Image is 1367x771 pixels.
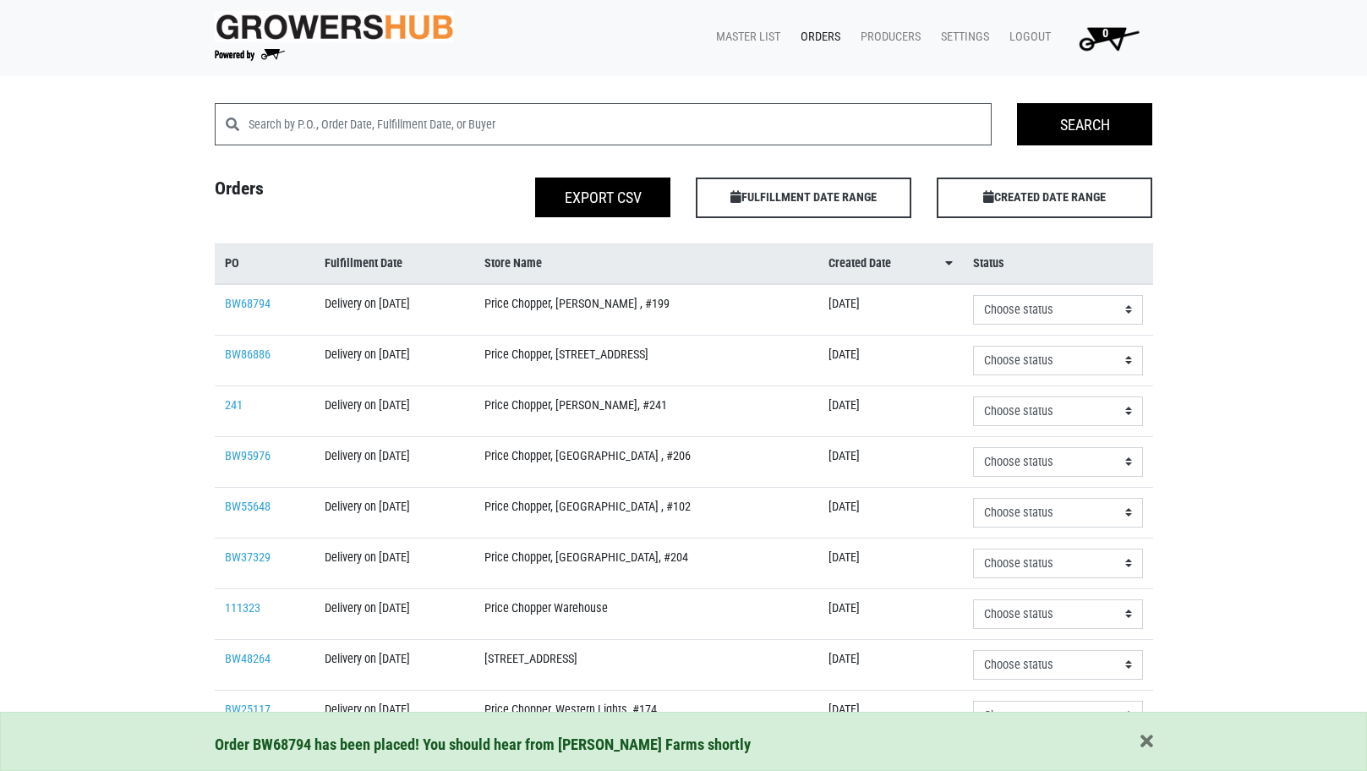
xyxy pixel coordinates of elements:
a: BW55648 [225,500,271,514]
a: BW95976 [225,449,271,463]
td: Delivery on [DATE] [314,538,475,588]
span: Status [973,254,1004,273]
td: Price Chopper, Western Lights, #174 [474,690,817,741]
a: BW86886 [225,347,271,362]
td: [DATE] [818,487,963,538]
span: CREATED DATE RANGE [937,178,1152,218]
td: Delivery on [DATE] [314,639,475,690]
span: FULFILLMENT DATE RANGE [696,178,911,218]
a: Fulfillment Date [325,254,465,273]
td: Delivery on [DATE] [314,335,475,385]
a: Settings [927,21,996,53]
a: Producers [847,21,927,53]
td: Price Chopper, [PERSON_NAME] , #199 [474,284,817,336]
td: Price Chopper, [GEOGRAPHIC_DATA] , #206 [474,436,817,487]
td: Delivery on [DATE] [314,284,475,336]
a: Master List [703,21,787,53]
td: Delivery on [DATE] [314,588,475,639]
span: Fulfillment Date [325,254,402,273]
span: Created Date [828,254,891,273]
td: [DATE] [818,538,963,588]
a: Store Name [484,254,807,273]
td: [DATE] [818,335,963,385]
td: [DATE] [818,385,963,436]
div: Order BW68794 has been placed! You should hear from [PERSON_NAME] Farms shortly [215,733,1153,757]
td: [STREET_ADDRESS] [474,639,817,690]
a: BW37329 [225,550,271,565]
td: [DATE] [818,588,963,639]
a: BW48264 [225,652,271,666]
a: BW25117 [225,703,271,717]
input: Search [1017,103,1152,145]
td: Price Chopper, [GEOGRAPHIC_DATA] , #102 [474,487,817,538]
td: Delivery on [DATE] [314,487,475,538]
input: Search by P.O., Order Date, Fulfillment Date, or Buyer [249,103,992,145]
td: [DATE] [818,436,963,487]
span: PO [225,254,239,273]
a: Orders [787,21,847,53]
td: [DATE] [818,690,963,741]
a: BW68794 [225,297,271,311]
a: Status [973,254,1142,273]
a: Logout [996,21,1058,53]
td: Price Chopper, [STREET_ADDRESS] [474,335,817,385]
td: Price Chopper, [GEOGRAPHIC_DATA], #204 [474,538,817,588]
td: [DATE] [818,284,963,336]
span: Store Name [484,254,542,273]
h4: Orders [202,178,443,211]
td: Delivery on [DATE] [314,385,475,436]
td: Delivery on [DATE] [314,436,475,487]
span: 0 [1102,26,1108,41]
a: Created Date [828,254,953,273]
a: PO [225,254,304,273]
img: Powered by Big Wheelbarrow [215,49,285,61]
td: Price Chopper, [PERSON_NAME], #241 [474,385,817,436]
td: Price Chopper Warehouse [474,588,817,639]
img: Cart [1071,21,1146,55]
img: original-fc7597fdc6adbb9d0e2ae620e786d1a2.jpg [215,11,455,42]
td: [DATE] [818,639,963,690]
a: 241 [225,398,243,413]
button: Export CSV [535,178,670,217]
td: Delivery on [DATE] [314,690,475,741]
a: 0 [1058,21,1153,55]
a: 111323 [225,601,260,615]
